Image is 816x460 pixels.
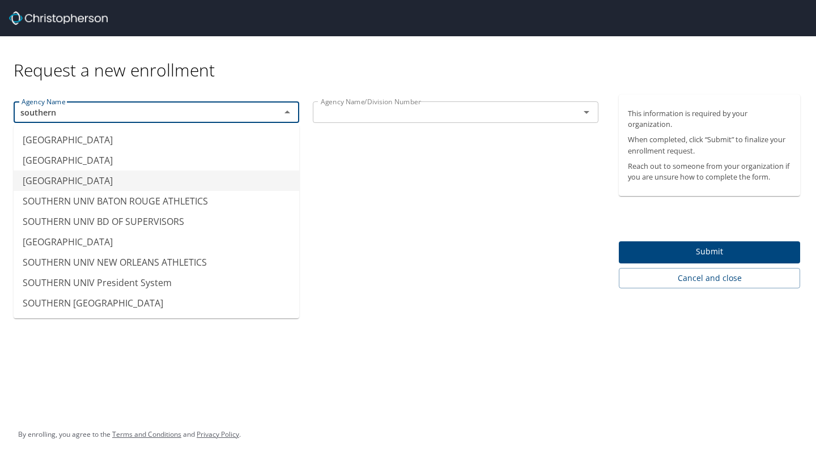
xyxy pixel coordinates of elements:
[628,108,791,130] p: This information is required by your organization.
[112,429,181,439] a: Terms and Conditions
[279,104,295,120] button: Close
[14,191,299,211] li: SOUTHERN UNIV BATON ROUGE ATHLETICS
[14,36,809,81] div: Request a new enrollment
[14,171,299,191] li: [GEOGRAPHIC_DATA]
[628,271,791,286] span: Cancel and close
[14,150,299,171] li: [GEOGRAPHIC_DATA]
[619,241,800,263] button: Submit
[18,420,241,449] div: By enrolling, you agree to the and .
[14,313,299,334] li: SOUTHERN UNIV SHREVEPORT ATHLETICS
[579,104,594,120] button: Open
[619,268,800,289] button: Cancel and close
[9,11,108,25] img: cbt logo
[628,134,791,156] p: When completed, click “Submit” to finalize your enrollment request.
[14,211,299,232] li: SOUTHERN UNIV BD OF SUPERVISORS
[628,245,791,259] span: Submit
[14,272,299,293] li: SOUTHERN UNIV President System
[628,161,791,182] p: Reach out to someone from your organization if you are unsure how to complete the form.
[14,130,299,150] li: [GEOGRAPHIC_DATA]
[14,232,299,252] li: [GEOGRAPHIC_DATA]
[14,252,299,272] li: SOUTHERN UNIV NEW ORLEANS ATHLETICS
[197,429,239,439] a: Privacy Policy
[14,293,299,313] li: SOUTHERN [GEOGRAPHIC_DATA]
